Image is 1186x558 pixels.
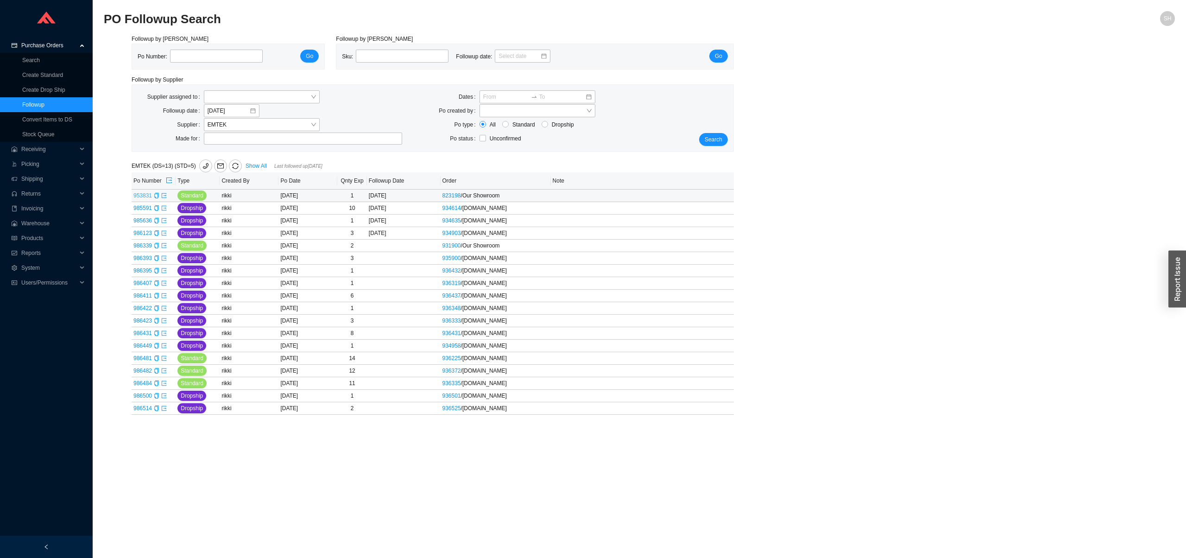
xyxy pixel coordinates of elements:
span: Invoicing [21,201,77,216]
td: 6 [337,290,366,302]
span: Reports [21,246,77,260]
td: / [DOMAIN_NAME] [441,277,551,290]
a: Convert Items to DS [22,116,72,123]
span: System [21,260,77,275]
span: Last followed up [DATE] [274,164,322,169]
span: Dropship [181,216,203,225]
span: credit-card [11,43,18,48]
td: 3 [337,315,366,327]
a: Search [22,57,40,63]
div: Copy [154,228,159,238]
a: Stock Queue [22,131,54,138]
div: Copy [154,404,159,413]
span: Dropship [548,120,578,129]
span: export [161,268,167,273]
td: 2 [337,240,366,252]
a: 934635 [442,217,461,224]
a: 986123 [133,230,152,236]
a: 934958 [442,342,461,349]
span: Standard [181,191,203,200]
div: Copy [154,366,159,375]
a: Followup [22,101,44,108]
span: Unconfirmed [490,135,521,142]
span: copy [154,255,159,261]
a: export [161,355,167,361]
td: [DATE] [278,377,337,390]
button: Dropship [177,316,206,326]
a: 986422 [133,305,152,311]
span: export [161,255,167,261]
a: 936372 [442,368,461,374]
div: Copy [154,254,159,263]
td: rikki [220,290,278,302]
button: Dropship [177,278,206,288]
a: export [161,267,167,274]
a: export [161,380,167,387]
span: copy [154,318,159,323]
th: Order [441,172,551,190]
div: Copy [154,279,159,288]
span: EMTEK [208,119,316,131]
td: / [DOMAIN_NAME] [441,290,551,302]
a: 934614 [442,205,461,211]
label: Supplier: [177,118,203,131]
span: Dropship [181,203,203,213]
a: 986449 [133,342,152,349]
th: Note [551,172,734,190]
a: 953831 [133,192,152,199]
span: Purchase Orders [21,38,77,53]
a: export [161,330,167,336]
td: 3 [337,252,366,265]
td: / [DOMAIN_NAME] [441,302,551,315]
span: setting [11,265,18,271]
input: Select date [498,51,540,61]
span: Dropship [181,341,203,350]
span: idcard [11,280,18,285]
span: left [44,544,49,550]
button: Standard [177,353,207,363]
span: copy [154,355,159,361]
a: 986411 [133,292,152,299]
span: Standard [509,120,539,129]
button: phone [199,159,212,172]
span: export [161,406,167,411]
label: Dates: [459,90,479,103]
th: Created By [220,172,278,190]
a: 936431 [442,330,461,336]
a: 936432 [442,267,461,274]
td: rikki [220,190,278,202]
td: rikki [220,277,278,290]
td: [DATE] [278,402,337,415]
div: Copy [154,316,159,325]
a: export [161,292,167,299]
td: 1 [337,265,366,277]
span: Standard [181,241,203,250]
button: Standard [177,241,207,251]
span: fund [11,250,18,256]
span: export [161,205,167,211]
td: / [DOMAIN_NAME] [441,402,551,415]
label: Po status: [450,132,479,145]
td: rikki [220,202,278,215]
a: export [161,192,167,199]
span: export [161,368,167,374]
span: copy [154,305,159,311]
a: 986423 [133,317,152,324]
button: Dropship [177,341,206,351]
span: export [161,218,167,223]
div: Copy [154,216,159,225]
span: Dropship [181,329,203,338]
a: 986500 [133,393,152,399]
td: rikki [220,377,278,390]
td: 1 [337,340,366,352]
span: EMTEK (DS=13) (STD=5) [132,163,244,169]
td: rikki [220,227,278,240]
td: 8 [337,327,366,340]
span: read [11,235,18,241]
td: [DATE] [278,365,337,377]
a: Create Drop Ship [22,87,65,93]
span: copy [154,380,159,386]
td: / [DOMAIN_NAME] [441,215,551,227]
span: Standard [181,354,203,363]
td: / [DOMAIN_NAME] [441,390,551,402]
